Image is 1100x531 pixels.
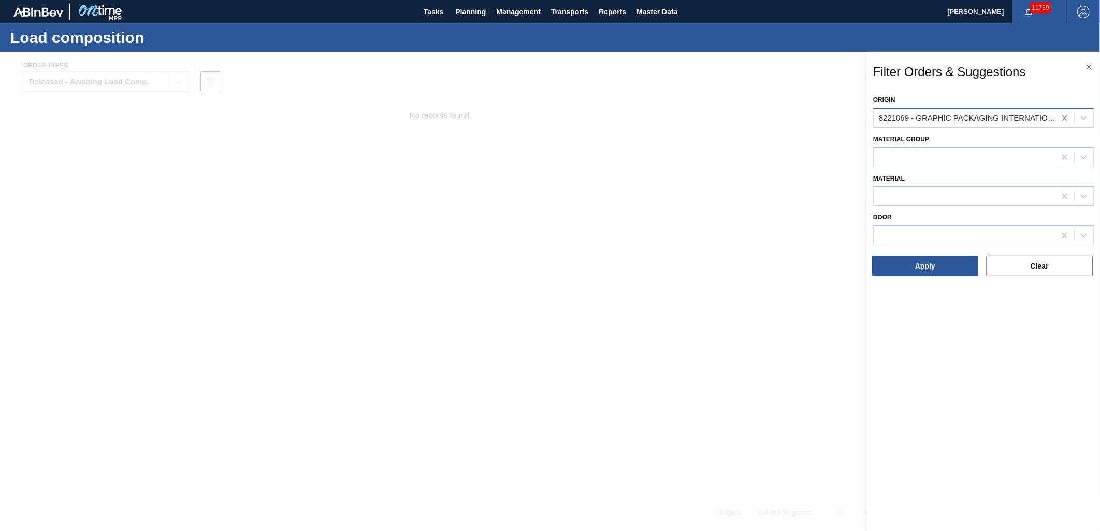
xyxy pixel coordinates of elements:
span: Master Data [636,6,677,18]
img: TNhmsLtSVTkK8tSr43FrP2fwEKptu5GPRR3wAAAABJRU5ErkJggg== [13,7,63,17]
span: Management [496,6,541,18]
button: Clear [987,256,1093,276]
label: Origin [873,96,895,104]
h1: Load composition [10,32,194,43]
img: icn-close.3503fc04.svg [1087,65,1092,70]
label: Door [873,214,892,221]
span: 11739 [1030,2,1051,13]
img: Logout [1077,6,1090,18]
div: 8221069 - GRAPHIC PACKAGING INTERNATIONA - LA7129200 [879,113,1056,122]
span: Filter Orders & Suggestions [873,65,1055,79]
label: Material [873,175,905,182]
label: Material Group [873,136,929,143]
span: Reports [599,6,626,18]
span: Transports [551,6,588,18]
span: Tasks [422,6,445,18]
button: Apply [872,256,978,276]
span: Planning [455,6,486,18]
button: Notifications [1012,5,1046,19]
